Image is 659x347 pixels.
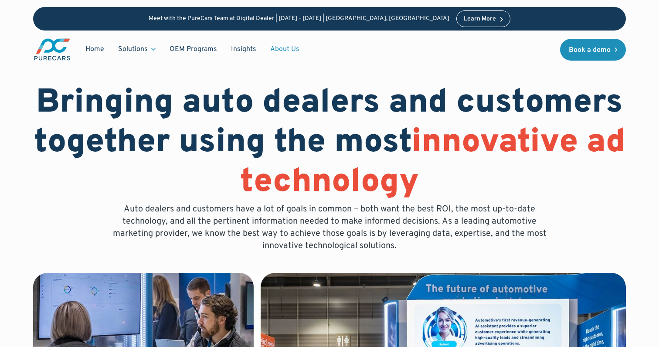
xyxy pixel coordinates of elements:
[33,37,71,61] img: purecars logo
[106,203,553,252] p: Auto dealers and customers have a lot of goals in common – both want the best ROI, the most up-to...
[456,10,510,27] a: Learn More
[111,41,163,58] div: Solutions
[163,41,224,58] a: OEM Programs
[560,39,626,61] a: Book a demo
[33,84,626,203] h1: Bringing auto dealers and customers together using the most
[118,44,148,54] div: Solutions
[33,37,71,61] a: main
[78,41,111,58] a: Home
[224,41,263,58] a: Insights
[149,15,449,23] p: Meet with the PureCars Team at Digital Dealer | [DATE] - [DATE] | [GEOGRAPHIC_DATA], [GEOGRAPHIC_...
[263,41,306,58] a: About Us
[240,122,625,204] span: innovative ad technology
[569,47,611,54] div: Book a demo
[464,16,496,22] div: Learn More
